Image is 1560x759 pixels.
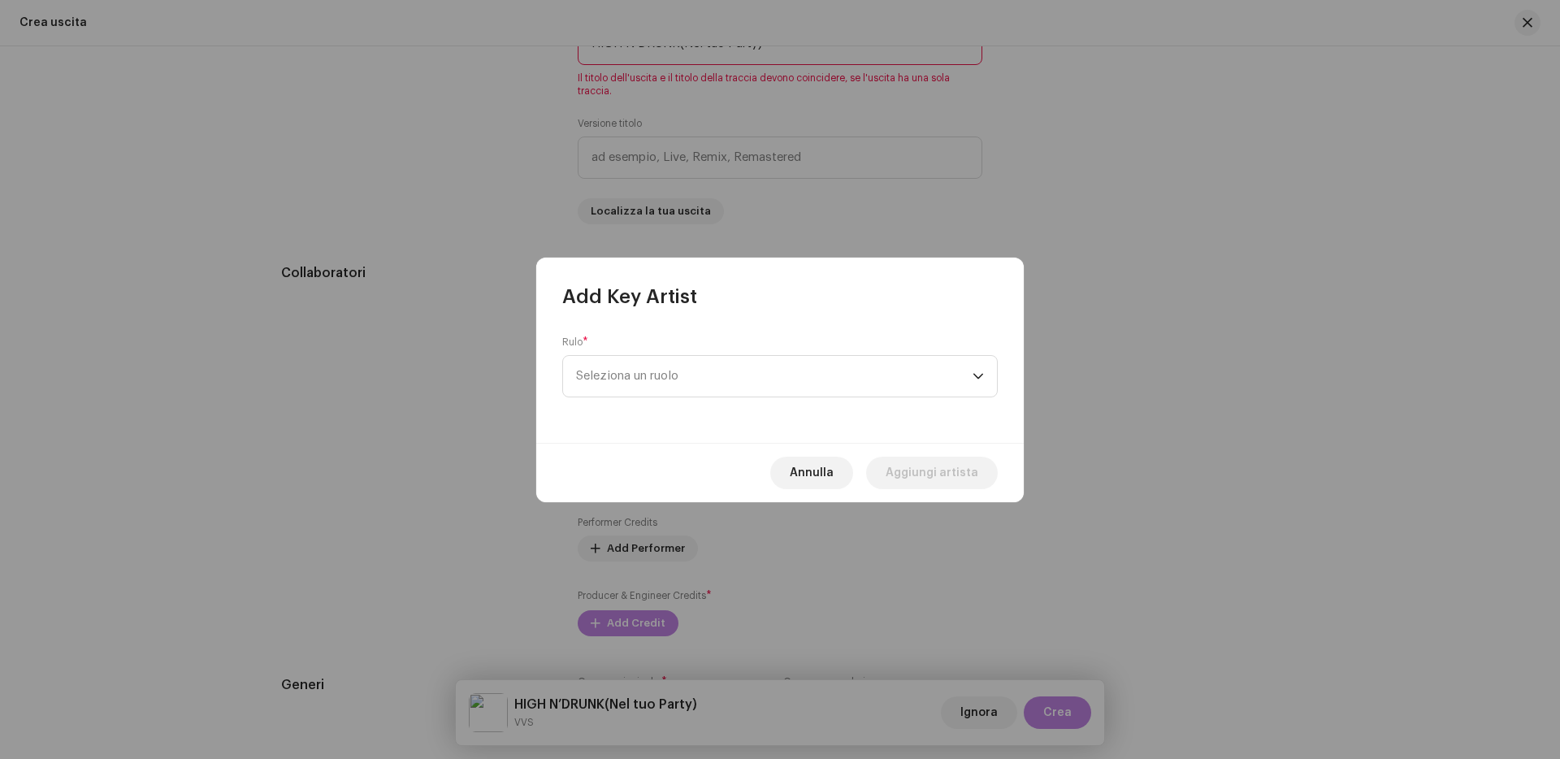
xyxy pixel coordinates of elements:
[562,284,697,310] span: Add Key Artist
[973,356,984,397] div: dropdown trigger
[576,356,973,397] span: Seleziona un ruolo
[866,457,998,489] button: Aggiungi artista
[562,336,588,349] label: Rulo
[790,457,834,489] span: Annulla
[886,457,978,489] span: Aggiungi artista
[770,457,853,489] button: Annulla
